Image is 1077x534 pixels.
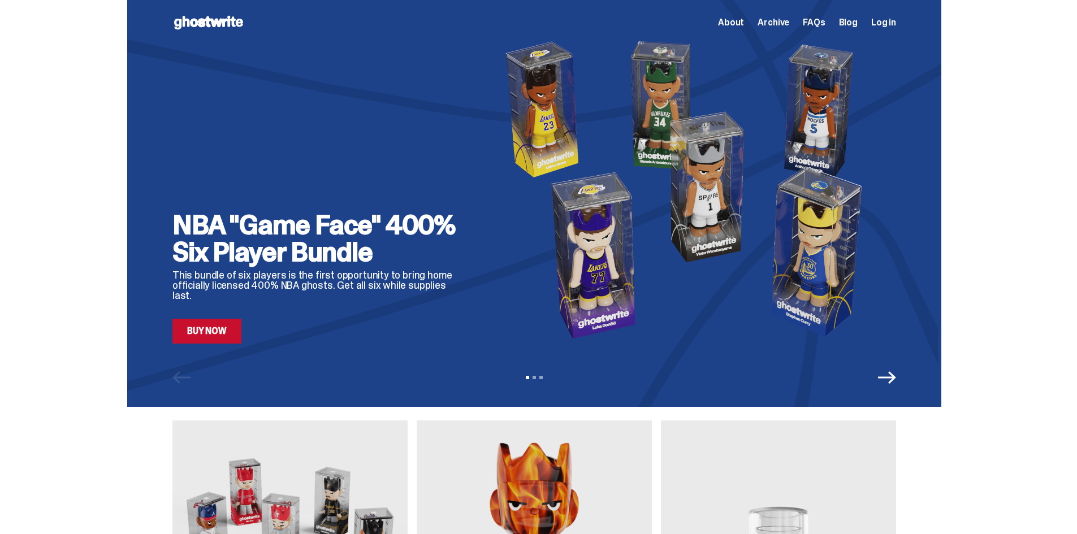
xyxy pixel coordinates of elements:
a: FAQs [803,18,825,27]
p: This bundle of six players is the first opportunity to bring home officially licensed 400% NBA gh... [172,270,466,301]
button: View slide 2 [533,376,536,379]
a: Blog [839,18,858,27]
h2: NBA "Game Face" 400% Six Player Bundle [172,211,466,266]
a: Archive [758,18,789,27]
a: About [718,18,744,27]
button: Next [878,368,896,387]
a: Log in [871,18,896,27]
button: View slide 1 [526,376,529,379]
a: Buy Now [172,319,241,344]
button: View slide 3 [539,376,543,379]
img: NBA "Game Face" 400% Six Player Bundle [485,35,896,344]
